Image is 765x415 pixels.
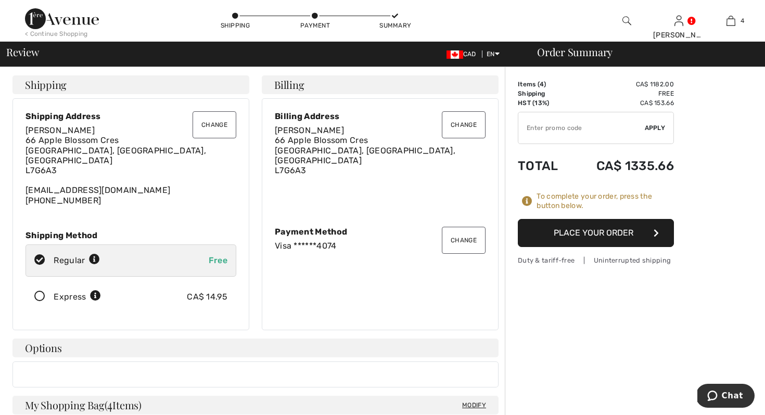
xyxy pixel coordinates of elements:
div: Billing Address [275,111,486,121]
img: My Info [674,15,683,27]
div: Regular [54,254,100,267]
td: CA$ 1182.00 [571,80,674,89]
span: 4 [540,81,544,88]
div: Express [54,291,101,303]
td: Shipping [518,89,571,98]
span: Billing [274,80,304,90]
div: < Continue Shopping [25,29,88,38]
span: CAD [447,50,480,58]
a: Sign In [674,16,683,25]
div: Payment Method [275,227,486,237]
td: Total [518,148,571,184]
div: Order Summary [525,47,759,57]
div: To complete your order, press the button below. [537,192,674,211]
h4: Options [12,339,499,357]
span: [PERSON_NAME] [275,125,344,135]
div: CA$ 14.95 [187,291,227,303]
div: [PERSON_NAME] [653,30,704,41]
span: Shipping [25,80,67,90]
iframe: Opens a widget where you can chat to one of our agents [697,384,755,410]
td: CA$ 1335.66 [571,148,674,184]
span: 66 Apple Blossom Cres [GEOGRAPHIC_DATA], [GEOGRAPHIC_DATA], [GEOGRAPHIC_DATA] L7G6A3 [25,135,206,175]
img: 1ère Avenue [25,8,99,29]
span: [PERSON_NAME] [25,125,95,135]
button: Change [193,111,236,138]
span: Apply [645,123,666,133]
div: Payment [300,21,331,30]
td: HST (13%) [518,98,571,108]
span: ( Items) [105,398,142,412]
button: Change [442,227,486,254]
img: My Bag [726,15,735,27]
button: Change [442,111,486,138]
div: Shipping Method [25,230,236,240]
img: Canadian Dollar [447,50,463,59]
div: Summary [379,21,411,30]
span: 66 Apple Blossom Cres [GEOGRAPHIC_DATA], [GEOGRAPHIC_DATA], [GEOGRAPHIC_DATA] L7G6A3 [275,135,455,175]
span: Modify [462,400,486,410]
td: Items ( ) [518,80,571,89]
span: EN [487,50,500,58]
span: 4 [741,16,744,25]
img: search the website [622,15,631,27]
div: Shipping [220,21,251,30]
a: 4 [705,15,756,27]
td: CA$ 153.66 [571,98,674,108]
button: Place Your Order [518,219,674,247]
div: Duty & tariff-free | Uninterrupted shipping [518,255,674,265]
td: Free [571,89,674,98]
span: 4 [107,397,112,411]
div: [EMAIL_ADDRESS][DOMAIN_NAME] [PHONE_NUMBER] [25,125,236,205]
div: Shipping Address [25,111,236,121]
span: Review [6,47,39,57]
h4: My Shopping Bag [12,396,499,414]
span: Free [209,255,227,265]
input: Promo code [518,112,645,144]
